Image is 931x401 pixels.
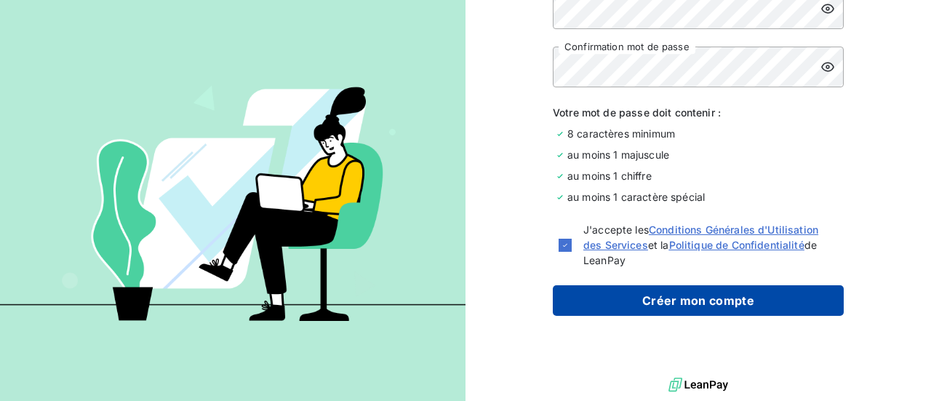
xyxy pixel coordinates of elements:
span: au moins 1 chiffre [567,168,652,183]
img: logo [668,374,728,396]
span: au moins 1 caractère spécial [567,189,705,205]
span: au moins 1 majuscule [567,147,669,162]
span: Votre mot de passe doit contenir : [553,105,844,120]
a: Conditions Générales d'Utilisation des Services [583,223,818,251]
span: J'accepte les et la de LeanPay [583,222,838,268]
span: 8 caractères minimum [567,126,675,141]
a: Politique de Confidentialité [669,239,804,251]
button: Créer mon compte [553,285,844,316]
